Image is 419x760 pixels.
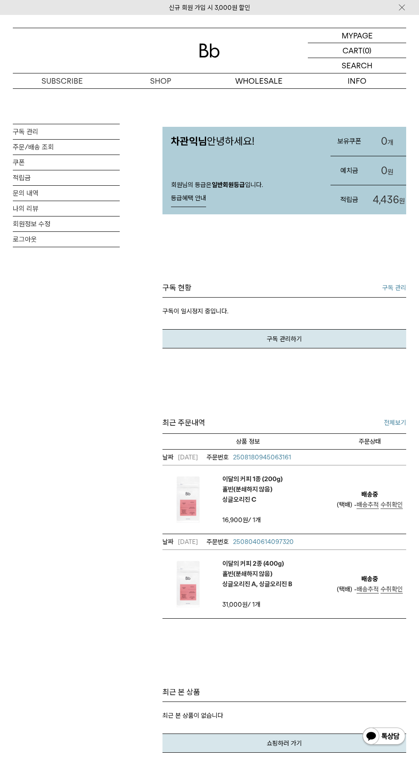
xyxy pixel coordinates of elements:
[222,515,295,525] td: / 1개
[381,164,387,177] span: 0
[207,452,291,462] a: 2508180945063161
[199,44,220,58] img: 로고
[212,181,245,189] strong: 일반회원등급
[162,734,406,753] a: 쇼핑하러 가기
[111,73,209,88] a: SHOP
[13,201,120,216] a: 나의 리뷰
[222,558,292,589] a: 이달의 커피 2종 (400g)홀빈(분쇄하지 않음)싱글오리진 A, 싱글오리진 B
[162,558,214,610] img: 이달의 커피
[162,127,322,156] p: 안녕하세요!
[362,727,406,747] img: 카카오톡 채널 1:1 채팅 버튼
[233,538,294,546] span: 2508040614097320
[162,329,406,348] a: 구독 관리하기
[171,135,207,147] strong: 차관익님
[337,500,403,510] div: (택배) -
[222,516,248,524] strong: 16,900원
[13,216,120,231] a: 회원정보 수정
[333,433,406,449] th: 주문상태
[162,474,214,525] img: 이달의 커피
[162,452,198,462] em: [DATE]
[308,43,406,58] a: CART (0)
[361,574,378,584] em: 배송중
[171,190,206,207] a: 등급혜택 안내
[373,193,399,206] span: 4,436
[162,172,322,214] div: 회원님의 등급은 입니다.
[342,28,373,43] p: MYPAGE
[162,433,333,449] th: 상품명/옵션
[13,232,120,247] a: 로그아웃
[13,140,120,155] a: 주문/배송 조회
[384,418,406,428] a: 전체보기
[13,124,120,139] a: 구독 관리
[330,130,368,152] h3: 보유쿠폰
[222,474,283,505] a: 이달의 커피 1종 (200g)홀빈(분쇄하지 않음)싱글오리진 C
[308,28,406,43] a: MYPAGE
[162,283,192,293] h3: 구독 현황
[162,537,198,547] em: [DATE]
[222,601,248,608] strong: 31,000원
[13,155,120,170] a: 쿠폰
[162,298,406,329] p: 구독이 일시정지 중입니다.
[382,283,406,293] a: 구독 관리
[381,135,387,147] span: 0
[363,43,372,58] p: (0)
[13,186,120,201] a: 문의 내역
[222,558,292,589] em: 이달의 커피 2종 (400g) 홀빈(분쇄하지 않음) 싱글오리진 A, 싱글오리진 B
[369,185,406,214] a: 4,436원
[381,585,403,593] span: 수취확인
[381,585,403,593] a: 수취확인
[342,58,372,73] p: SEARCH
[169,4,250,12] a: 신규 회원 가입 시 3,000원 할인
[209,73,308,88] p: WHOLESALE
[369,127,406,156] a: 0개
[222,474,283,505] em: 이달의 커피 1종 (200g) 홀빈(분쇄하지 않음) 싱글오리진 C
[308,73,406,88] p: INFO
[337,584,403,594] div: (택배) -
[357,585,379,593] a: 배송추적
[357,585,379,593] span: 배송추적
[342,43,363,58] p: CART
[162,687,406,697] p: 최근 본 상품
[381,501,403,509] a: 수취확인
[13,73,111,88] a: SUBSCRIBE
[357,501,379,509] a: 배송추적
[330,188,368,211] h3: 적립금
[162,710,406,753] div: 최근 본 상품이 없습니다
[361,489,378,500] em: 배송중
[162,417,205,429] span: 최근 주문내역
[369,156,406,185] a: 0원
[13,170,120,185] a: 적립금
[233,453,291,461] span: 2508180945063161
[207,537,294,547] a: 2508040614097320
[330,159,368,182] h3: 예치금
[222,599,295,610] td: / 1개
